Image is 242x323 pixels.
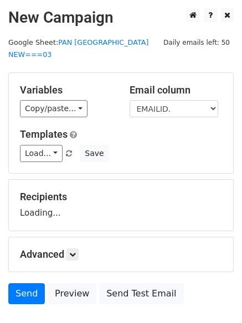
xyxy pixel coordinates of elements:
[130,84,223,96] h5: Email column
[20,145,63,162] a: Load...
[8,38,148,59] small: Google Sheet:
[8,38,148,59] a: PAN [GEOGRAPHIC_DATA] NEW===03
[159,37,234,49] span: Daily emails left: 50
[99,283,183,304] a: Send Test Email
[20,248,222,261] h5: Advanced
[20,84,113,96] h5: Variables
[159,38,234,46] a: Daily emails left: 50
[80,145,109,162] button: Save
[8,8,234,27] h2: New Campaign
[20,128,68,140] a: Templates
[20,191,222,203] h5: Recipients
[48,283,96,304] a: Preview
[8,283,45,304] a: Send
[20,100,87,117] a: Copy/paste...
[20,191,222,220] div: Loading...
